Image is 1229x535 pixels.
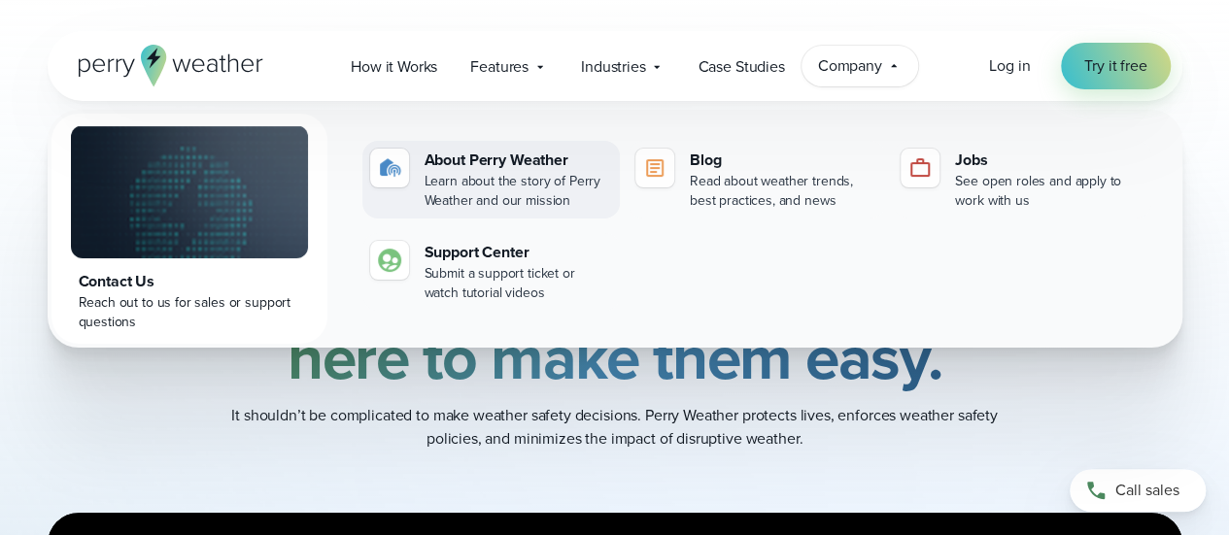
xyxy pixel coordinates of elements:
a: About Perry Weather Learn about the story of Perry Weather and our mission [362,141,620,218]
div: Contact Us [79,270,300,293]
a: Blog Read about weather trends, best practices, and news [628,141,885,218]
div: Support Center [425,241,612,264]
div: Blog [690,149,877,172]
div: Submit a support ticket or watch tutorial videos [425,264,612,303]
a: Case Studies [681,47,801,86]
div: See open roles and apply to work with us [955,172,1143,211]
div: Reach out to us for sales or support questions [79,293,300,332]
a: Contact Us Reach out to us for sales or support questions [51,114,327,344]
img: about-icon.svg [378,156,401,180]
a: How it Works [334,47,454,86]
div: About Perry Weather [425,149,612,172]
span: Features [470,55,529,79]
a: Call sales [1070,469,1206,512]
a: Support Center Submit a support ticket or watch tutorial videos [362,233,620,311]
a: Jobs See open roles and apply to work with us [893,141,1150,218]
p: It shouldn’t be complicated to make weather safety decisions. Perry Weather protects lives, enfor... [226,404,1004,451]
img: jobs-icon-1.svg [908,156,932,180]
span: Case Studies [698,55,784,79]
a: Log in [989,54,1030,78]
span: Industries [581,55,645,79]
div: Learn about the story of Perry Weather and our mission [425,172,612,211]
a: Try it free [1061,43,1170,89]
img: contact-icon.svg [378,249,401,272]
span: Try it free [1084,54,1146,78]
div: Jobs [955,149,1143,172]
div: Read about weather trends, best practices, and news [690,172,877,211]
h2: Weather safety decisions can be difficult. [145,202,1085,388]
span: Company [818,54,882,78]
span: Log in [989,54,1030,77]
span: Call sales [1115,479,1179,502]
span: How it Works [351,55,437,79]
img: blog-icon.svg [643,156,666,180]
